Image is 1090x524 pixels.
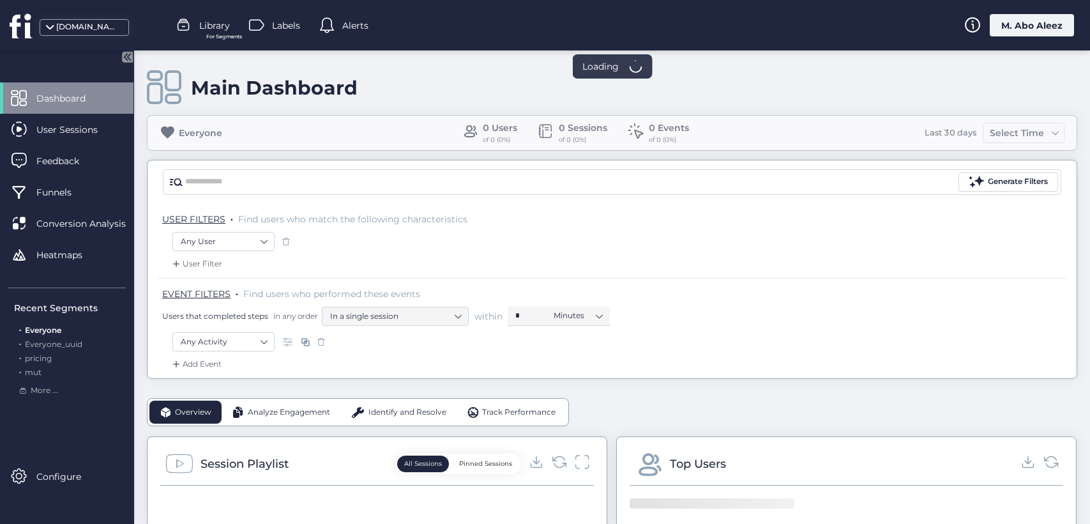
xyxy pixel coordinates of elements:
[988,176,1048,188] div: Generate Filters
[162,311,268,321] span: Users that completed steps
[36,470,100,484] span: Configure
[19,323,21,335] span: .
[36,154,98,168] span: Feedback
[206,33,242,41] span: For Segments
[36,123,117,137] span: User Sessions
[19,365,21,377] span: .
[36,248,102,262] span: Heatmaps
[238,213,467,225] span: Find users who match the following characteristics
[175,406,211,419] span: Overview
[397,456,449,472] button: All Sessions
[162,213,225,225] span: USER FILTERS
[990,14,1074,36] div: M. Abo Aleez
[474,310,503,323] span: within
[56,21,120,33] div: [DOMAIN_NAME]
[582,59,619,73] span: Loading
[36,185,91,199] span: Funnels
[248,406,330,419] span: Analyze Engagement
[25,339,82,349] span: Everyone_uuid
[342,19,368,33] span: Alerts
[181,332,266,351] nz-select-item: Any Activity
[36,91,105,105] span: Dashboard
[25,353,52,363] span: pricing
[482,406,556,419] span: Track Performance
[271,311,318,321] span: in any order
[14,301,126,315] div: Recent Segments
[199,19,230,33] span: Library
[19,337,21,349] span: .
[670,455,726,473] div: Top Users
[170,358,222,371] div: Add Event
[958,173,1058,192] button: Generate Filters
[368,406,446,419] span: Identify and Resolve
[243,288,420,300] span: Find users who performed these events
[272,19,300,33] span: Labels
[25,325,61,335] span: Everyone
[231,211,233,224] span: .
[452,456,519,472] button: Pinned Sessions
[181,232,266,251] nz-select-item: Any User
[236,286,238,298] span: .
[330,307,460,326] nz-select-item: In a single session
[191,76,358,100] div: Main Dashboard
[554,306,602,325] nz-select-item: Minutes
[19,351,21,363] span: .
[36,217,145,231] span: Conversion Analysis
[25,367,42,377] span: mut
[201,455,289,473] div: Session Playlist
[170,258,222,270] div: User Filter
[162,288,231,300] span: EVENT FILTERS
[31,385,58,397] span: More ...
